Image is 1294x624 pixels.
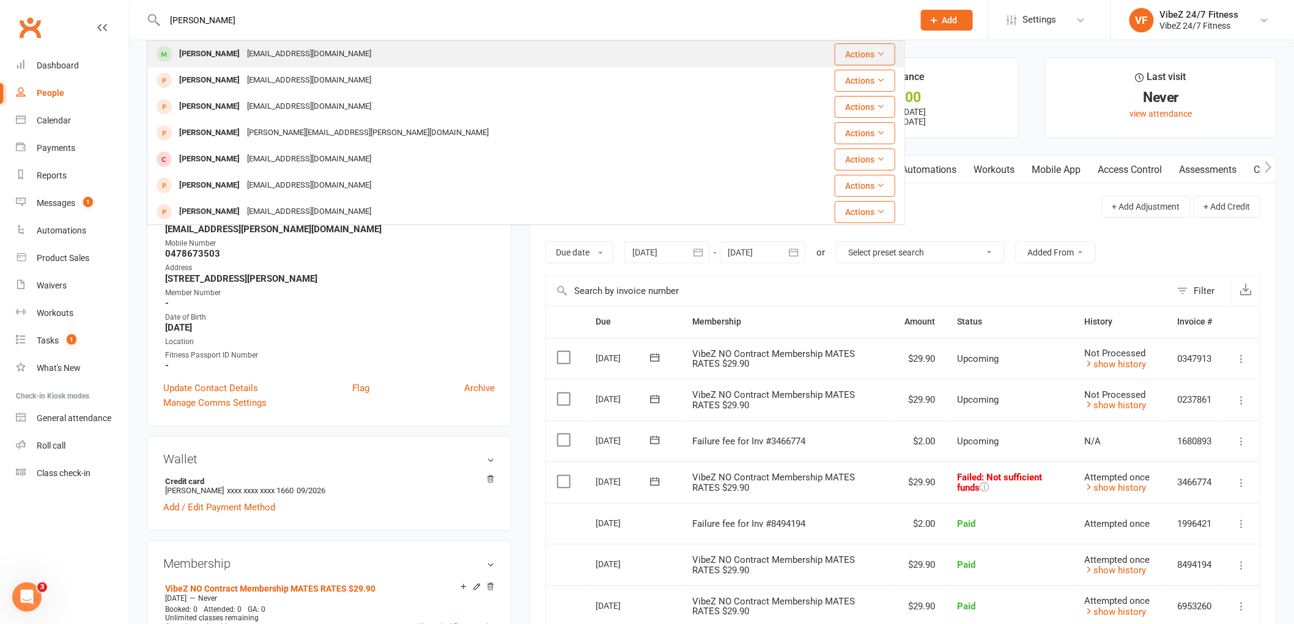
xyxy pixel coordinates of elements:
[1084,518,1150,529] span: Attempted once
[596,431,652,450] div: [DATE]
[37,582,47,592] span: 3
[921,10,973,31] button: Add
[165,322,495,333] strong: [DATE]
[248,605,265,614] span: GA: 0
[163,557,495,570] h3: Membership
[204,605,242,614] span: Attended: 0
[16,107,129,134] a: Calendar
[243,45,375,63] div: [EMAIL_ADDRESS][DOMAIN_NAME]
[16,354,129,382] a: What's New
[37,198,75,208] div: Messages
[165,248,495,259] strong: 0478673503
[1084,565,1146,576] a: show history
[176,177,243,194] div: [PERSON_NAME]
[37,116,71,125] div: Calendar
[692,389,855,411] span: VibeZ NO Contract Membership MATES RATES $29.90
[176,98,243,116] div: [PERSON_NAME]
[958,436,999,447] span: Upcoming
[947,306,1074,337] th: Status
[176,45,243,63] div: [PERSON_NAME]
[16,79,129,107] a: People
[176,124,243,142] div: [PERSON_NAME]
[1130,109,1192,119] a: view attendance
[16,52,129,79] a: Dashboard
[692,518,805,529] span: Failure fee for Inv #8494194
[894,306,947,337] th: Amount
[958,394,999,405] span: Upcoming
[176,203,243,221] div: [PERSON_NAME]
[1016,241,1096,263] button: Added From
[835,175,895,197] button: Actions
[16,189,129,217] a: Messages 1
[16,432,129,460] a: Roll call
[958,472,1043,494] span: Failed
[163,500,275,515] a: Add / Edit Payment Method
[692,596,855,617] span: VibeZ NO Contract Membership MATES RATES $29.90
[198,594,217,603] span: Never
[165,336,495,348] div: Location
[165,477,489,486] strong: Credit card
[894,420,947,462] td: $2.00
[1167,503,1224,545] td: 1996421
[1160,20,1239,31] div: VibeZ 24/7 Fitness
[596,348,652,367] div: [DATE]
[1084,359,1146,370] a: show history
[1084,554,1150,565] span: Attempted once
[596,472,652,491] div: [DATE]
[243,177,375,194] div: [EMAIL_ADDRESS][DOMAIN_NAME]
[585,306,681,337] th: Due
[1084,389,1145,400] span: Not Processed
[894,338,947,380] td: $29.90
[835,70,895,92] button: Actions
[1084,400,1146,411] a: show history
[165,287,495,299] div: Member Number
[1167,338,1224,380] td: 0347913
[16,162,129,189] a: Reports
[37,171,67,180] div: Reports
[1167,461,1224,503] td: 3466774
[37,143,75,153] div: Payments
[176,72,243,89] div: [PERSON_NAME]
[835,43,895,65] button: Actions
[958,518,976,529] span: Paid
[16,217,129,244] a: Automations
[893,156,966,184] a: Automations
[958,353,999,364] span: Upcoming
[1160,9,1239,20] div: VibeZ 24/7 Fitness
[835,96,895,118] button: Actions
[243,124,492,142] div: [PERSON_NAME][EMAIL_ADDRESS][PERSON_NAME][DOMAIN_NAME]
[16,299,129,327] a: Workouts
[596,554,652,573] div: [DATE]
[297,486,325,495] span: 09/2026
[894,379,947,420] td: $29.90
[37,253,89,263] div: Product Sales
[1084,482,1146,493] a: show history
[1024,156,1090,184] a: Mobile App
[1084,348,1145,359] span: Not Processed
[165,298,495,309] strong: -
[1194,196,1261,218] button: + Add Credit
[1073,306,1167,337] th: History
[464,381,495,395] a: Archive
[1102,196,1191,218] button: + Add Adjustment
[835,122,895,144] button: Actions
[37,468,91,478] div: Class check-in
[596,513,652,532] div: [DATE]
[1167,379,1224,420] td: 0237861
[83,197,93,207] span: 1
[15,12,45,43] a: Clubworx
[1167,306,1224,337] th: Invoice #
[16,327,129,354] a: Tasks 1
[37,61,79,70] div: Dashboard
[1084,606,1146,617] a: show history
[1084,595,1150,606] span: Attempted once
[37,226,86,235] div: Automations
[165,594,187,603] span: [DATE]
[12,582,42,612] iframe: Intercom live chat
[1167,420,1224,462] td: 1680893
[942,15,958,25] span: Add
[16,134,129,162] a: Payments
[1171,276,1232,306] button: Filter
[596,389,652,408] div: [DATE]
[1136,69,1186,91] div: Last visit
